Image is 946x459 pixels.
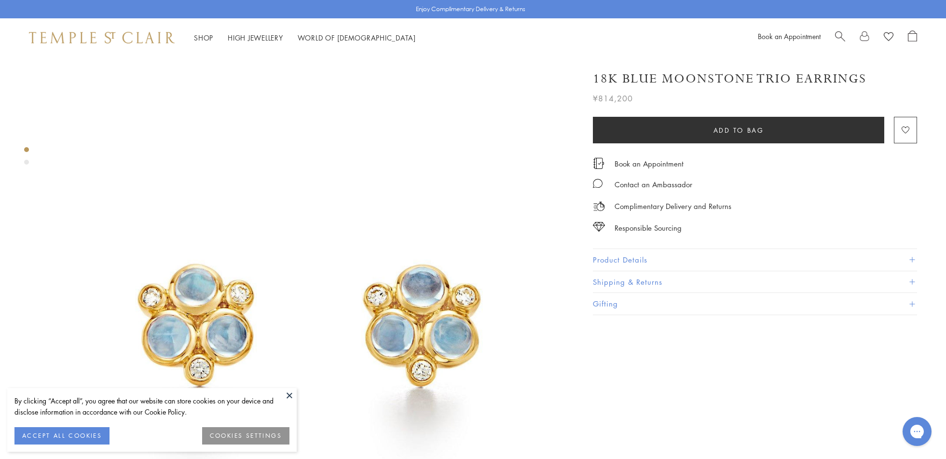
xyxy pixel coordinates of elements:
button: ACCEPT ALL COOKIES [14,427,110,445]
h1: 18K Blue Moonstone Trio Earrings [593,70,866,87]
a: Search [835,30,845,45]
button: Add to bag [593,117,884,143]
a: Book an Appointment [615,158,684,169]
a: High JewelleryHigh Jewellery [228,33,283,42]
a: ShopShop [194,33,213,42]
button: COOKIES SETTINGS [202,427,289,445]
img: icon_delivery.svg [593,200,605,212]
button: Shipping & Returns [593,271,917,293]
p: Enjoy Complimentary Delivery & Returns [416,4,525,14]
div: Product gallery navigation [24,145,29,172]
iframe: Gorgias live chat messenger [898,414,936,449]
img: MessageIcon-01_2.svg [593,179,603,188]
a: World of [DEMOGRAPHIC_DATA]World of [DEMOGRAPHIC_DATA] [298,33,416,42]
img: icon_appointment.svg [593,158,604,169]
div: Contact an Ambassador [615,179,692,191]
nav: Main navigation [194,32,416,44]
p: Complimentary Delivery and Returns [615,200,731,212]
div: By clicking “Accept all”, you agree that our website can store cookies on your device and disclos... [14,395,289,417]
button: Gifting [593,293,917,315]
a: Open Shopping Bag [908,30,917,45]
img: icon_sourcing.svg [593,222,605,232]
a: Book an Appointment [758,31,821,41]
a: View Wishlist [884,30,893,45]
div: Responsible Sourcing [615,222,682,234]
span: Add to bag [713,125,764,136]
span: ¥814,200 [593,92,633,105]
button: Product Details [593,249,917,271]
img: Temple St. Clair [29,32,175,43]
